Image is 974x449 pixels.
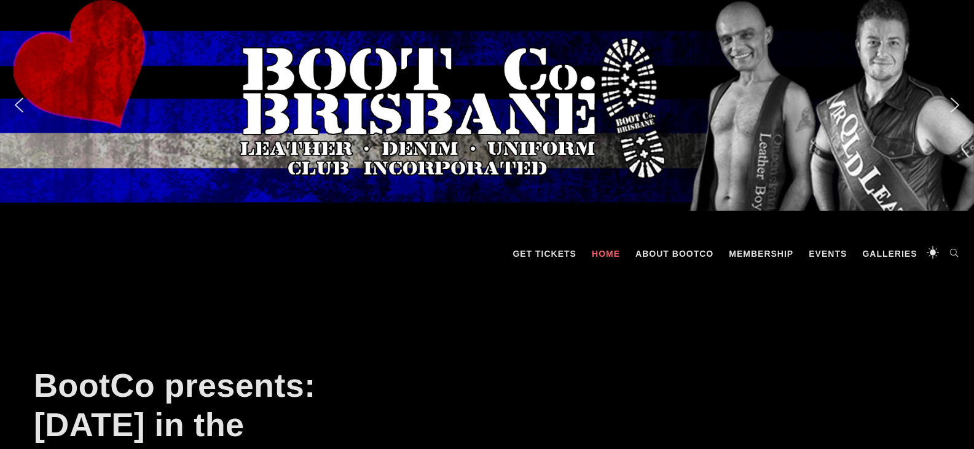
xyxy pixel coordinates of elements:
a: About BootCo [629,235,720,272]
img: previous arrow [9,95,29,115]
a: GET TICKETS [506,235,583,272]
a: Home [586,235,626,272]
a: Galleries [856,235,923,272]
a: Events [803,235,853,272]
a: Membership [723,235,799,272]
img: next arrow [945,95,965,115]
